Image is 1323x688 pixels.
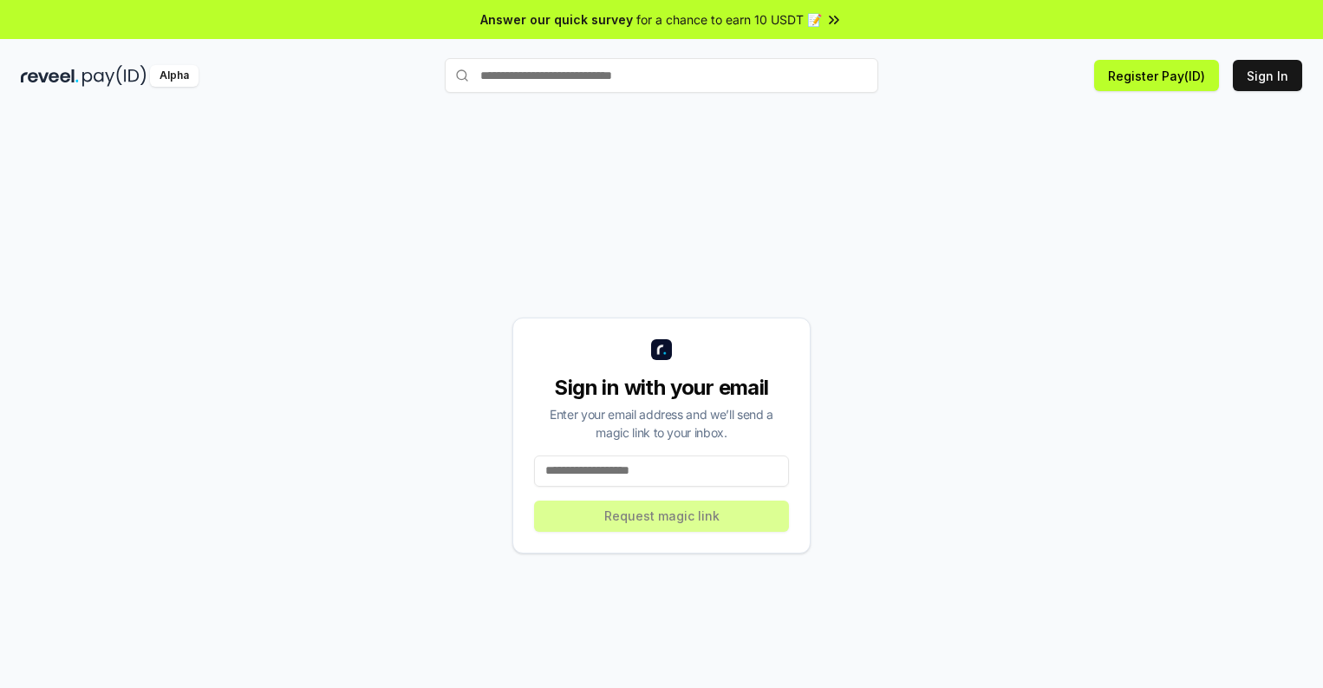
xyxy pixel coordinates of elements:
button: Sign In [1233,60,1302,91]
img: reveel_dark [21,65,79,87]
div: Sign in with your email [534,374,789,402]
img: pay_id [82,65,147,87]
span: Answer our quick survey [480,10,633,29]
div: Alpha [150,65,199,87]
span: for a chance to earn 10 USDT 📝 [636,10,822,29]
div: Enter your email address and we’ll send a magic link to your inbox. [534,405,789,442]
img: logo_small [651,339,672,360]
button: Register Pay(ID) [1094,60,1219,91]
